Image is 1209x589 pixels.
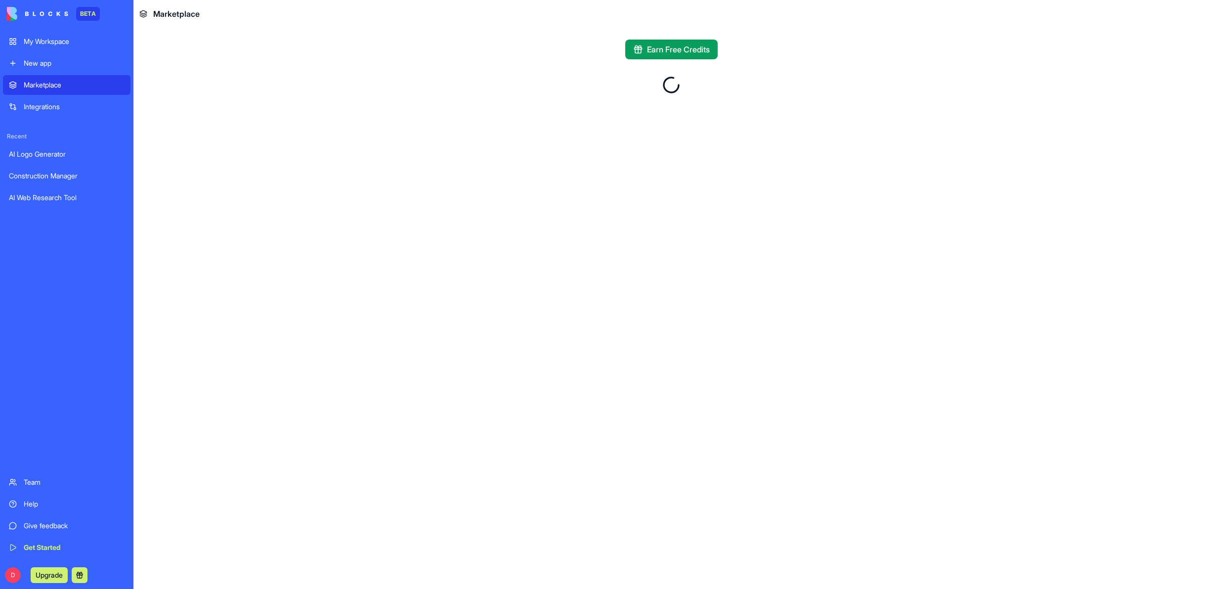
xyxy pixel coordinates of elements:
[3,472,130,492] a: Team
[3,97,130,117] a: Integrations
[3,32,130,51] a: My Workspace
[7,7,68,21] img: logo
[24,102,125,112] div: Integrations
[24,37,125,46] div: My Workspace
[3,188,130,208] a: AI Web Research Tool
[3,144,130,164] a: AI Logo Generator
[3,53,130,73] a: New app
[3,166,130,186] a: Construction Manager
[24,80,125,90] div: Marketplace
[24,543,125,552] div: Get Started
[9,149,125,159] div: AI Logo Generator
[7,7,100,21] a: BETA
[24,521,125,531] div: Give feedback
[3,132,130,140] span: Recent
[31,567,68,583] button: Upgrade
[24,58,125,68] div: New app
[3,494,130,514] a: Help
[76,7,100,21] div: BETA
[24,499,125,509] div: Help
[625,40,718,59] button: Earn Free Credits
[3,75,130,95] a: Marketplace
[647,43,710,55] span: Earn Free Credits
[153,8,200,20] span: Marketplace
[3,538,130,557] a: Get Started
[5,567,21,583] span: D
[3,516,130,536] a: Give feedback
[31,570,68,580] a: Upgrade
[9,171,125,181] div: Construction Manager
[9,193,125,203] div: AI Web Research Tool
[24,477,125,487] div: Team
